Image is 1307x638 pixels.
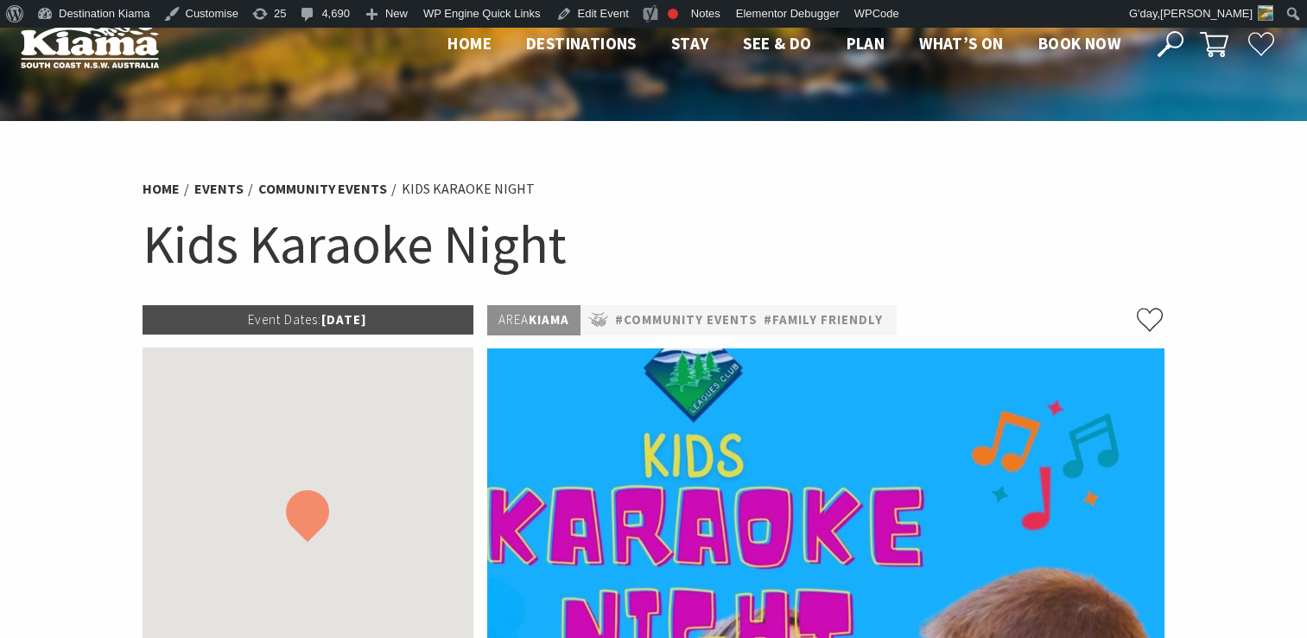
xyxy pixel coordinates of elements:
span: Plan [847,33,885,54]
a: Home [143,180,180,198]
span: [PERSON_NAME] [1160,7,1253,20]
a: Events [194,180,244,198]
div: Focus keyphrase not set [668,9,678,19]
nav: Main Menu [430,30,1138,59]
h1: Kids Karaoke Night [143,209,1165,279]
span: See & Do [743,33,811,54]
span: Home [447,33,492,54]
span: Stay [671,33,709,54]
span: Area [498,311,529,328]
span: What’s On [919,33,1004,54]
a: Community Events [258,180,387,198]
a: #Family Friendly [764,309,883,331]
p: Kiama [487,305,581,335]
p: [DATE] [143,305,474,335]
li: Kids Karaoke Night [402,178,535,201]
img: Kiama Logo [21,21,159,68]
a: #Community Events [615,309,758,331]
span: Event Dates: [248,311,321,328]
span: Book now [1038,33,1120,54]
span: Destinations [526,33,637,54]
